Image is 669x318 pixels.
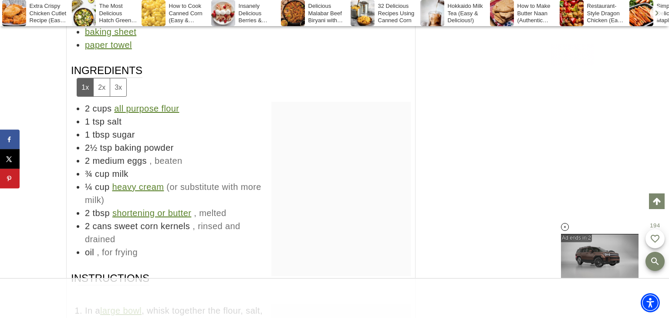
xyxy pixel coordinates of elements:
[85,247,94,257] span: oil
[93,117,105,126] span: tsp
[112,208,191,218] a: shortening or butter
[85,169,92,179] span: ¾
[115,143,173,152] span: baking powder
[149,156,182,166] span: , beaten
[649,193,665,209] a: Scroll to top
[85,117,90,126] span: 1
[641,293,660,312] div: Accessibility Menu
[93,156,125,166] span: medium
[100,143,112,152] span: tsp
[85,221,240,244] span: , rinsed and drained
[95,169,109,179] span: cup
[194,208,226,218] span: , melted
[93,130,110,139] span: tbsp
[93,221,112,231] span: cans
[114,221,190,231] span: sweet corn kernels
[85,182,92,192] span: ¼
[127,156,147,166] span: eggs
[85,104,90,113] span: 2
[112,130,135,139] span: sugar
[85,221,90,231] span: 2
[114,104,179,113] a: all purpose flour
[85,143,98,152] span: 2½
[176,279,493,318] iframe: Advertisement
[93,208,110,218] span: tbsp
[112,169,128,179] span: milk
[85,40,132,50] a: paper towel
[110,78,126,96] button: Adjust servings by 3x
[107,117,122,126] span: salt
[85,208,90,218] span: 2
[93,104,112,113] span: cups
[85,156,90,166] span: 2
[271,102,411,124] iframe: Advertisement
[455,44,594,65] iframe: Advertisement
[85,182,261,205] span: (or substitute with more milk)
[97,247,138,257] span: , for frying
[77,78,93,96] button: Adjust servings by 1x
[71,271,149,299] span: Instructions
[85,130,90,139] span: 1
[71,64,142,96] span: Ingredients
[112,182,164,192] a: heavy cream
[85,27,136,37] a: baking sheet
[93,78,110,96] button: Adjust servings by 2x
[95,182,109,192] span: cup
